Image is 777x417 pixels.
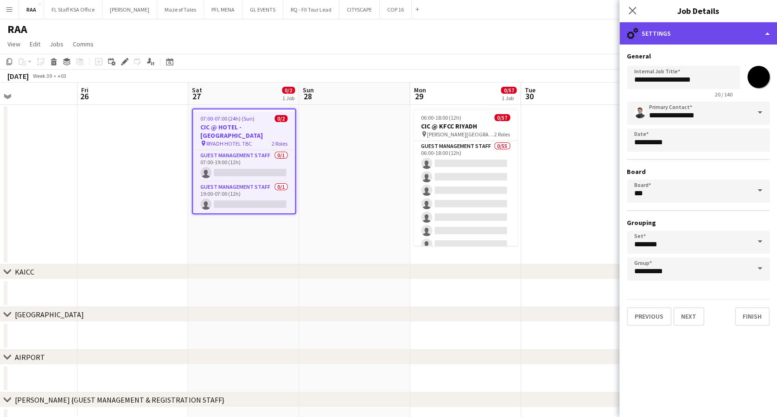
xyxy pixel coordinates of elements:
[412,91,426,102] span: 29
[57,72,66,79] div: +03
[7,22,27,36] h1: RAA
[30,40,40,48] span: Edit
[494,114,510,121] span: 0/57
[627,167,770,176] h3: Board
[102,0,157,19] button: [PERSON_NAME]
[73,40,94,48] span: Comms
[193,182,295,213] app-card-role: Guest Management Staff0/119:00-07:00 (12h)
[627,307,671,326] button: Previous
[157,0,204,19] button: Maze of Tales
[414,109,517,246] app-job-card: 06:00-18:00 (12h)0/57CIC @ KFCC RIYADH [PERSON_NAME][GEOGRAPHIC_DATA]2 RolesGuest Management Staf...
[524,86,535,94] span: Tue
[619,5,777,17] h3: Job Details
[274,115,287,122] span: 0/2
[19,0,44,19] button: RAA
[191,91,202,102] span: 27
[204,0,242,19] button: PFL MENA
[414,86,426,94] span: Mon
[303,86,314,94] span: Sun
[414,122,517,130] h3: CIC @ KFCC RIYADH
[44,0,102,19] button: FL Staff KSA Office
[501,95,516,102] div: 1 Job
[7,40,20,48] span: View
[193,150,295,182] app-card-role: Guest Management Staff0/107:00-19:00 (12h)
[421,114,461,121] span: 06:00-18:00 (12h)
[282,87,295,94] span: 0/2
[523,91,535,102] span: 30
[501,87,516,94] span: 0/57
[15,353,45,362] div: AIRPORT
[4,38,24,50] a: View
[15,395,224,404] div: [PERSON_NAME] {GUEST MANAGEMENT & REGISTRATION STAFF}
[272,140,287,147] span: 2 Roles
[619,22,777,45] div: Settings
[380,0,412,19] button: COP 16
[707,91,740,98] span: 20 / 140
[15,267,34,276] div: KAICC
[81,86,89,94] span: Fri
[46,38,67,50] a: Jobs
[282,95,294,102] div: 1 Job
[735,307,770,326] button: Finish
[494,131,510,138] span: 2 Roles
[427,131,494,138] span: [PERSON_NAME][GEOGRAPHIC_DATA]
[31,72,54,79] span: Week 39
[206,140,252,147] span: RIYADH HOTEL TBC
[192,109,296,214] app-job-card: 07:00-07:00 (24h) (Sun)0/2CIC @ HOTEL - [GEOGRAPHIC_DATA] RIYADH HOTEL TBC2 RolesGuest Management...
[242,0,283,19] button: GL EVENTS
[301,91,314,102] span: 28
[627,218,770,227] h3: Grouping
[15,310,84,319] div: [GEOGRAPHIC_DATA]
[26,38,44,50] a: Edit
[69,38,97,50] a: Comms
[193,123,295,140] h3: CIC @ HOTEL - [GEOGRAPHIC_DATA]
[80,91,89,102] span: 26
[200,115,255,122] span: 07:00-07:00 (24h) (Sun)
[192,86,202,94] span: Sat
[627,52,770,60] h3: General
[673,307,704,326] button: Next
[339,0,380,19] button: CITYSCAPE
[50,40,64,48] span: Jobs
[7,71,29,81] div: [DATE]
[283,0,339,19] button: RQ - FII Tour Lead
